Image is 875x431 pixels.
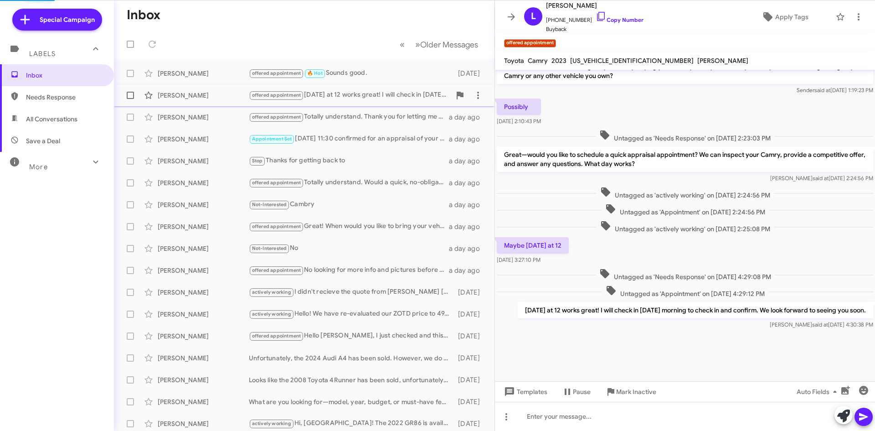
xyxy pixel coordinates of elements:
[570,57,694,65] span: [US_VEHICLE_IDENTIFICATION_NUMBER]
[453,375,487,384] div: [DATE]
[307,70,323,76] span: 🔥 Hot
[249,134,449,144] div: [DATE] 11:30 confirmed for an appraisal of your 2022 RAV4 Hybrid! We look forward to meeting with...
[249,309,453,319] div: Hello! We have re-evaluated our ZOTD price to 49,500. If you are interested in working a deal aro...
[453,69,487,78] div: [DATE]
[249,112,449,122] div: Totally understand. Thank you for letting me know! We can offer a free, no-obligation VIP apprais...
[616,384,656,400] span: Mark Inactive
[158,69,249,78] div: [PERSON_NAME]
[40,15,95,24] span: Special Campaign
[249,397,453,406] div: What are you looking for—model, year, budget, or must-have features? I can check current availabi...
[415,39,420,50] span: »
[528,57,548,65] span: Camry
[158,200,249,209] div: [PERSON_NAME]
[546,25,643,34] span: Buyback
[252,202,287,208] span: Not-Interested
[249,199,449,210] div: Cambry
[573,384,591,400] span: Pause
[158,353,249,363] div: [PERSON_NAME]
[252,267,301,273] span: offered appointment
[738,9,831,25] button: Apply Tags
[158,156,249,166] div: [PERSON_NAME]
[453,332,487,341] div: [DATE]
[812,321,828,328] span: said at
[158,419,249,428] div: [PERSON_NAME]
[449,113,487,122] div: a day ago
[495,384,555,400] button: Templates
[26,136,60,145] span: Save a Deal
[29,50,56,58] span: Labels
[453,353,487,363] div: [DATE]
[29,163,48,171] span: More
[453,397,487,406] div: [DATE]
[770,321,873,328] span: [PERSON_NAME] [DATE] 4:30:38 PM
[249,375,453,384] div: Looks like the 2008 Toyota 4Runner has been sold, unfortunately. However, we do have other great ...
[531,9,536,24] span: L
[249,418,453,429] div: Hi, [GEOGRAPHIC_DATA]! The 2022 GR86 is available to see and test drive! When would be a convenie...
[26,114,77,124] span: All Conversations
[158,113,249,122] div: [PERSON_NAME]
[814,87,830,93] span: said at
[497,237,569,254] p: Maybe [DATE] at 12
[394,35,410,54] button: Previous
[602,203,769,217] span: Untagged as 'Appointment' on [DATE] 2:24:56 PM
[158,135,249,144] div: [PERSON_NAME]
[420,40,478,50] span: Older Messages
[158,375,249,384] div: [PERSON_NAME]
[249,243,449,254] div: No
[596,268,775,281] span: Untagged as 'Needs Response' on [DATE] 4:29:08 PM
[249,68,453,78] div: Sounds good.
[789,384,848,400] button: Auto Fields
[249,331,453,341] div: Hello [PERSON_NAME], I just checked and this specific 4Runner has been sold [DATE]. Please let me...
[252,421,291,426] span: actively working
[252,70,301,76] span: offered appointment
[158,91,249,100] div: [PERSON_NAME]
[158,288,249,297] div: [PERSON_NAME]
[252,180,301,186] span: offered appointment
[158,332,249,341] div: [PERSON_NAME]
[395,35,484,54] nav: Page navigation example
[410,35,484,54] button: Next
[797,384,840,400] span: Auto Fields
[12,9,102,31] a: Special Campaign
[449,200,487,209] div: a day ago
[252,136,292,142] span: Appointment Set
[252,289,291,295] span: actively working
[249,177,449,188] div: Totally understand. Would a quick, no-obligation appraisal of your Tacoma help?
[158,222,249,231] div: [PERSON_NAME]
[770,175,873,182] span: [PERSON_NAME] [DATE] 2:24:56 PM
[400,39,405,50] span: «
[249,265,449,275] div: No looking for more info and pictures before that thanks
[249,353,453,363] div: Unfortunately, the 2024 Audi A4 has been sold. However, we do have other options available. Pleas...
[26,71,103,80] span: Inbox
[158,266,249,275] div: [PERSON_NAME]
[158,178,249,187] div: [PERSON_NAME]
[449,156,487,166] div: a day ago
[504,57,524,65] span: Toyota
[249,287,453,297] div: I didn't recieve the quote from [PERSON_NAME] [DATE] and haven't made a deposit. It has me nervous.
[449,135,487,144] div: a day ago
[598,384,664,400] button: Mark Inactive
[551,57,566,65] span: 2023
[453,310,487,319] div: [DATE]
[453,288,487,297] div: [DATE]
[596,130,774,143] span: Untagged as 'Needs Response' on [DATE] 2:23:03 PM
[602,285,768,298] span: Untagged as 'Appointment' on [DATE] 4:29:12 PM
[502,384,547,400] span: Templates
[597,187,774,200] span: Untagged as 'actively working' on [DATE] 2:24:56 PM
[252,114,301,120] span: offered appointment
[546,11,643,25] span: [PHONE_NUMBER]
[518,302,873,318] p: [DATE] at 12 works great! I will check in [DATE] morning to check in and confirm. We look forward...
[797,87,873,93] span: Sender [DATE] 1:19:23 PM
[158,397,249,406] div: [PERSON_NAME]
[26,93,103,102] span: Needs Response
[449,266,487,275] div: a day ago
[497,256,540,263] span: [DATE] 3:27:10 PM
[249,156,449,166] div: Thanks for getting back to
[252,158,263,164] span: Stop
[597,220,774,234] span: Untagged as 'actively working' on [DATE] 2:25:08 PM
[497,146,873,172] p: Great—would you like to schedule a quick appraisal appointment? We can inspect your Camry, provid...
[127,8,160,22] h1: Inbox
[504,39,556,47] small: offered appointment
[252,245,287,251] span: Not-Interested
[555,384,598,400] button: Pause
